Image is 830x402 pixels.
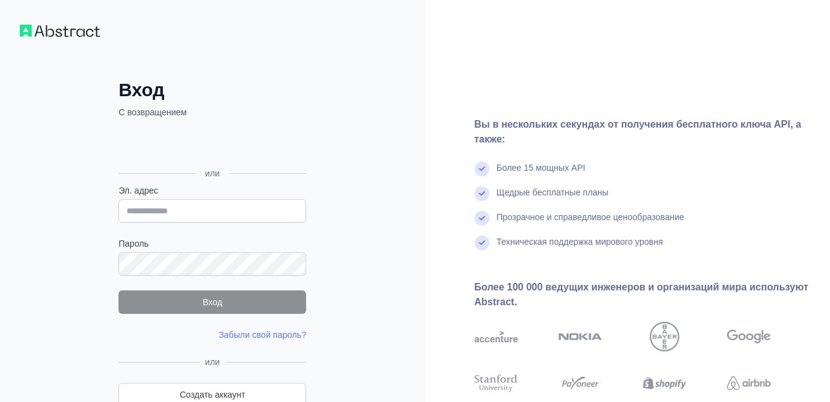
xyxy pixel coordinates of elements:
[218,330,306,340] a: Забыли свой пароль?
[475,119,802,144] ya-tr-span: Вы в нескольких секундах от получения бесплатного ключа API, а также:
[20,25,100,37] img: Рабочий процесс
[118,107,186,117] ya-tr-span: С возвращением
[558,372,602,394] img: платежный агент
[180,388,245,401] ya-tr-span: Создать аккаунт
[497,187,608,197] ya-tr-span: Щедрые бесплатные планы
[727,372,771,394] img: airbnb
[497,212,684,222] ya-tr-span: Прозрачное и справедливое ценообразование
[205,168,220,178] ya-tr-span: или
[727,322,771,351] img: Google
[497,163,586,173] ya-tr-span: Более 15 мощных API
[118,239,149,248] ya-tr-span: Пароль
[118,290,306,314] button: Вход
[475,186,489,201] img: отметьте галочкой
[475,282,808,307] ya-tr-span: Более 100 000 ведущих инженеров и организаций мира используют Abstract.
[650,322,679,351] img: байер
[475,236,489,250] img: отметьте галочкой
[643,372,687,394] img: Shopify
[118,80,164,100] ya-tr-span: Вход
[558,322,602,351] img: nokia
[475,372,518,394] img: стэнфордский университет
[112,132,310,159] iframe: Кнопка «Войти с помощью аккаунта Google»
[497,237,663,247] ya-tr-span: Техническая поддержка мирового уровня
[475,211,489,226] img: отметьте галочкой
[200,356,225,368] span: или
[118,186,158,195] ya-tr-span: Эл. адрес
[475,322,518,351] img: акцентировать
[475,162,489,176] img: отметьте галочкой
